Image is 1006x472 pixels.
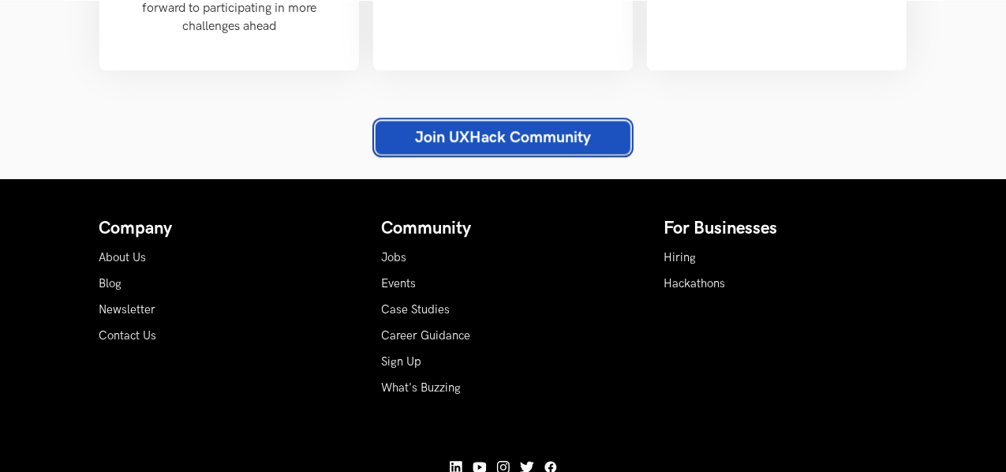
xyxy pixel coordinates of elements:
a: Blog [99,277,122,290]
h4: Community [382,219,625,239]
a: Hackathons [664,277,726,290]
a: Jobs [382,251,407,264]
a: Sign Up [382,355,422,369]
a: What's Buzzing [382,381,462,395]
a: Events [382,277,417,290]
a: Newsletter [99,303,156,317]
a: Case Studies [382,303,451,317]
a: Join UXHack Community [376,121,630,154]
a: Hiring [664,251,697,264]
a: About Us [99,251,147,264]
a: Career Guidance [382,329,471,343]
h4: For Businesses [664,219,907,239]
a: Contact Us [99,329,157,343]
h4: Company [99,219,342,239]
